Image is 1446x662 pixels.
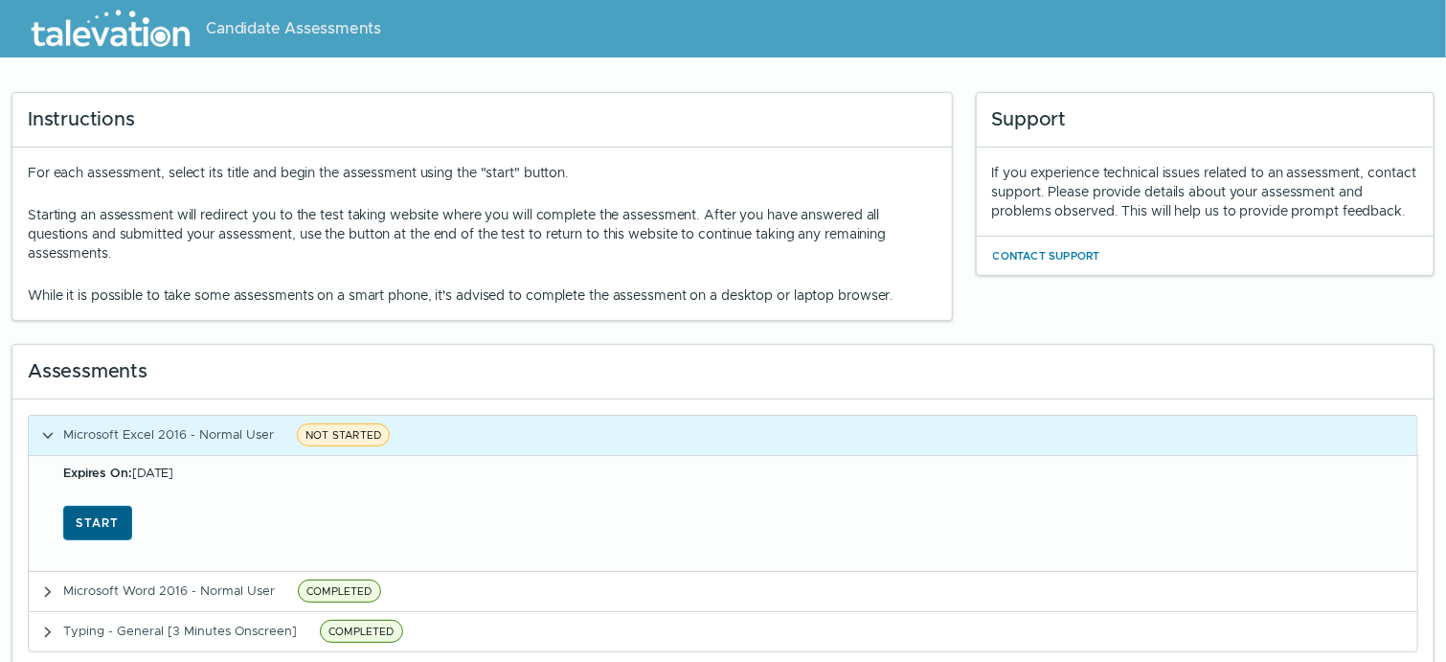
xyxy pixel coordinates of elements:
[12,93,952,148] div: Instructions
[23,5,198,53] img: Talevation_Logo_Transparent_white.png
[992,163,1418,220] div: If you experience technical issues related to an assessment, contact support. Please provide deta...
[63,426,274,443] span: Microsoft Excel 2016 - Normal User
[992,244,1101,267] button: Contact Support
[63,623,297,639] span: Typing - General [3 Minutes Onscreen]
[28,285,937,305] p: While it is possible to take some assessments on a smart phone, it's advised to complete the asse...
[298,580,381,603] span: COMPLETED
[63,465,132,481] b: Expires On:
[29,572,1417,611] button: Microsoft Word 2016 - Normal UserCOMPLETED
[98,15,126,31] span: Help
[63,465,173,481] span: [DATE]
[977,93,1434,148] div: Support
[320,620,403,643] span: COMPLETED
[28,205,937,263] p: Starting an assessment will redirect you to the test taking website where you will complete the a...
[12,345,1434,399] div: Assessments
[28,455,1418,571] div: Microsoft Excel 2016 - Normal UserNOT STARTED
[63,506,132,540] button: Start
[297,423,390,446] span: NOT STARTED
[29,612,1417,651] button: Typing - General [3 Minutes Onscreen]COMPLETED
[28,163,937,305] div: For each assessment, select its title and begin the assessment using the "start" button.
[206,17,381,40] span: Candidate Assessments
[29,416,1417,455] button: Microsoft Excel 2016 - Normal UserNOT STARTED
[63,582,275,599] span: Microsoft Word 2016 - Normal User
